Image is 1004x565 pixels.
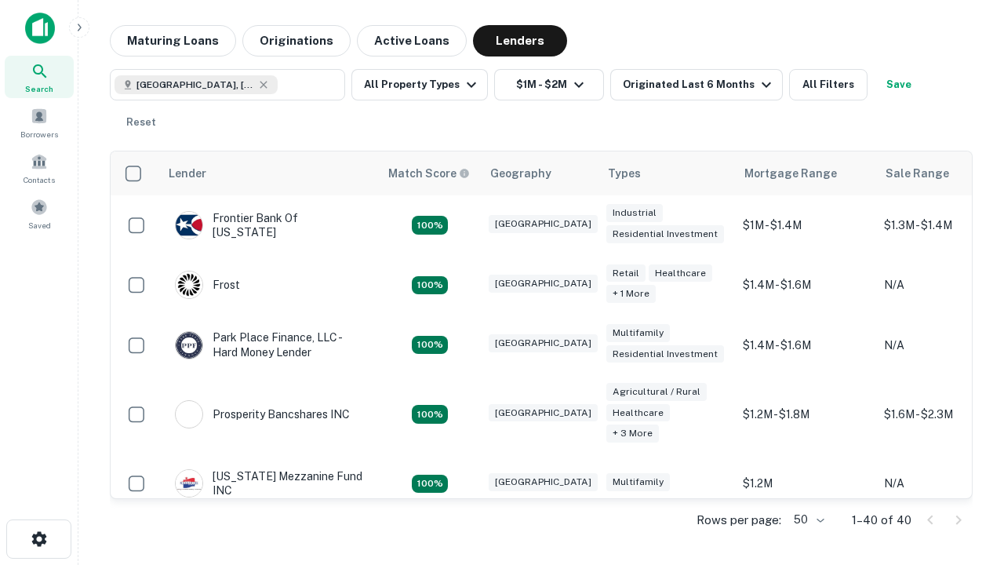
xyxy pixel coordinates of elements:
button: Originated Last 6 Months [610,69,783,100]
div: Originated Last 6 Months [623,75,776,94]
div: Frost [175,271,240,299]
div: Types [608,164,641,183]
div: Matching Properties: 5, hasApolloMatch: undefined [412,475,448,494]
th: Lender [159,151,379,195]
div: Multifamily [606,473,670,491]
div: Sale Range [886,164,949,183]
div: Residential Investment [606,345,724,363]
div: Retail [606,264,646,282]
h6: Match Score [388,165,467,182]
div: Agricultural / Rural [606,383,707,401]
p: Rows per page: [697,511,781,530]
button: Lenders [473,25,567,56]
img: picture [176,212,202,239]
a: Saved [5,192,74,235]
div: Matching Properties: 4, hasApolloMatch: undefined [412,216,448,235]
div: Lender [169,164,206,183]
div: Healthcare [649,264,712,282]
div: [GEOGRAPHIC_DATA] [489,473,598,491]
td: $1.4M - $1.6M [735,255,876,315]
div: Matching Properties: 7, hasApolloMatch: undefined [412,405,448,424]
div: [GEOGRAPHIC_DATA] [489,404,598,422]
span: Contacts [24,173,55,186]
td: $1.4M - $1.6M [735,315,876,374]
img: picture [176,272,202,298]
div: [GEOGRAPHIC_DATA] [489,215,598,233]
button: All Property Types [351,69,488,100]
div: Healthcare [606,404,670,422]
div: Capitalize uses an advanced AI algorithm to match your search with the best lender. The match sco... [388,165,470,182]
span: Borrowers [20,128,58,140]
div: + 1 more [606,285,656,303]
img: picture [176,332,202,359]
div: Matching Properties: 4, hasApolloMatch: undefined [412,276,448,295]
iframe: Chat Widget [926,439,1004,515]
div: 50 [788,508,827,531]
a: Borrowers [5,101,74,144]
div: [US_STATE] Mezzanine Fund INC [175,469,363,498]
button: Active Loans [357,25,467,56]
span: Saved [28,219,51,231]
div: Industrial [606,204,663,222]
img: picture [176,470,202,497]
th: Types [598,151,735,195]
td: $1M - $1.4M [735,195,876,255]
div: Multifamily [606,324,670,342]
span: Search [25,82,53,95]
button: Save your search to get updates of matches that match your search criteria. [874,69,924,100]
th: Mortgage Range [735,151,876,195]
div: Frontier Bank Of [US_STATE] [175,211,363,239]
a: Contacts [5,147,74,189]
img: picture [176,401,202,428]
button: Originations [242,25,351,56]
div: Residential Investment [606,225,724,243]
a: Search [5,56,74,98]
button: Maturing Loans [110,25,236,56]
p: 1–40 of 40 [852,511,911,530]
div: + 3 more [606,425,659,443]
div: Matching Properties: 4, hasApolloMatch: undefined [412,336,448,355]
th: Capitalize uses an advanced AI algorithm to match your search with the best lender. The match sco... [379,151,481,195]
td: $1.2M - $1.8M [735,375,876,454]
th: Geography [481,151,598,195]
div: Prosperity Bancshares INC [175,400,350,428]
button: All Filters [789,69,868,100]
div: Park Place Finance, LLC - Hard Money Lender [175,330,363,359]
div: Geography [490,164,551,183]
div: Mortgage Range [744,164,837,183]
div: [GEOGRAPHIC_DATA] [489,275,598,293]
td: $1.2M [735,454,876,513]
span: [GEOGRAPHIC_DATA], [GEOGRAPHIC_DATA], [GEOGRAPHIC_DATA] [136,78,254,92]
button: $1M - $2M [494,69,604,100]
button: Reset [116,107,166,138]
img: capitalize-icon.png [25,13,55,44]
div: [GEOGRAPHIC_DATA] [489,334,598,352]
